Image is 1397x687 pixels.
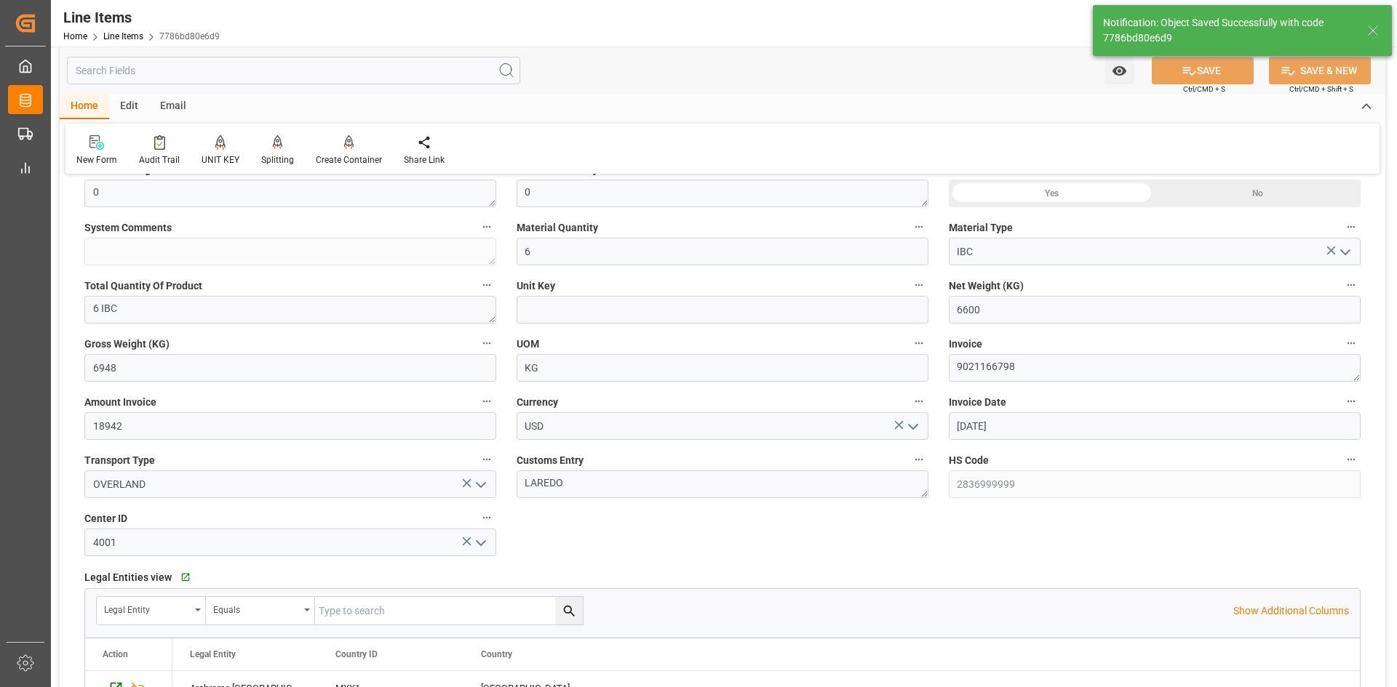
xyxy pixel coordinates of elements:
[1105,57,1134,84] button: open menu
[1342,392,1361,411] button: Invoice Date
[261,153,294,166] div: Splitting
[949,180,1155,207] div: Yes
[477,392,496,411] button: Amount Invoice
[910,450,928,469] button: Customs Entry
[469,531,490,554] button: open menu
[910,276,928,294] button: Unit Key
[63,7,220,28] div: Line Items
[109,95,149,119] div: Edit
[517,220,598,236] span: Material Quantity
[139,153,180,166] div: Audit Trail
[1342,217,1361,236] button: Material Type
[84,296,496,324] textarea: 6 IBC
[84,337,170,352] span: Gross Weight (KG)
[477,450,496,469] button: Transport Type
[477,276,496,294] button: Total Quantity Of Product
[1342,276,1361,294] button: Net Weight (KG)
[517,470,928,498] textarea: LAREDO
[910,334,928,353] button: UOM
[84,395,156,410] span: Amount Invoice
[206,597,315,624] button: open menu
[901,415,923,438] button: open menu
[97,597,206,624] button: open menu
[1342,450,1361,469] button: HS Code
[84,470,496,498] input: Type to search/select
[949,337,982,352] span: Invoice
[60,95,109,119] div: Home
[84,529,496,556] input: Enter Center ID
[949,278,1024,294] span: Net Weight (KG)
[190,649,236,659] span: Legal Entity
[1333,241,1355,263] button: open menu
[84,511,127,526] span: Center ID
[335,649,378,659] span: Country ID
[949,453,989,468] span: HS Code
[63,31,87,41] a: Home
[103,31,143,41] a: Line Items
[477,217,496,236] button: System Comments
[910,217,928,236] button: Material Quantity
[949,220,1013,236] span: Material Type
[477,334,496,353] button: Gross Weight (KG)
[1289,84,1353,95] span: Ctrl/CMD + Shift + S
[84,278,202,294] span: Total Quantity Of Product
[103,649,128,659] div: Action
[1342,334,1361,353] button: Invoice
[1269,57,1371,84] button: SAVE & NEW
[517,180,928,207] textarea: 0
[949,354,1361,382] textarea: 9021166798
[316,153,382,166] div: Create Container
[84,570,172,585] span: Legal Entities view
[149,95,197,119] div: Email
[949,395,1006,410] span: Invoice Date
[1233,603,1349,619] p: Show Additional Columns
[949,412,1361,440] input: DD.MM.YYYY
[84,453,155,468] span: Transport Type
[202,153,239,166] div: UNIT KEY
[517,337,539,352] span: UOM
[84,220,172,236] span: System Comments
[67,57,520,84] input: Search Fields
[517,453,584,468] span: Customs Entry
[315,597,583,624] input: Type to search
[1152,57,1254,84] button: SAVE
[213,600,299,616] div: Equals
[910,392,928,411] button: Currency
[1155,180,1361,207] div: No
[517,395,558,410] span: Currency
[104,600,190,616] div: Legal Entity
[1103,15,1353,46] div: Notification: Object Saved Successfully with code 7786bd80e6d9
[1183,84,1225,95] span: Ctrl/CMD + S
[469,473,490,496] button: open menu
[76,153,117,166] div: New Form
[84,180,496,207] textarea: 0
[555,597,583,624] button: search button
[477,508,496,527] button: Center ID
[481,649,512,659] span: Country
[404,153,445,166] div: Share Link
[517,278,555,294] span: Unit Key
